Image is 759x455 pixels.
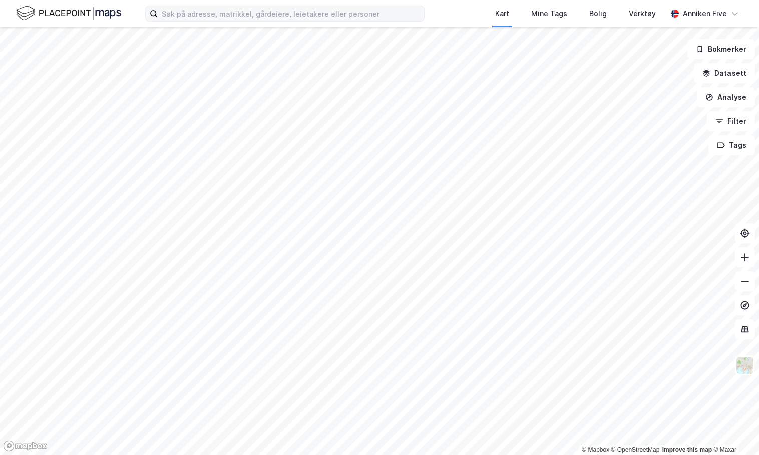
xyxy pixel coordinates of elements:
[589,8,607,20] div: Bolig
[582,446,609,453] a: Mapbox
[3,440,47,452] a: Mapbox homepage
[662,446,712,453] a: Improve this map
[708,135,755,155] button: Tags
[707,111,755,131] button: Filter
[495,8,509,20] div: Kart
[697,87,755,107] button: Analyse
[694,63,755,83] button: Datasett
[687,39,755,59] button: Bokmerker
[611,446,660,453] a: OpenStreetMap
[531,8,567,20] div: Mine Tags
[158,6,424,21] input: Søk på adresse, matrikkel, gårdeiere, leietakere eller personer
[709,407,759,455] iframe: Chat Widget
[683,8,727,20] div: Anniken Five
[629,8,656,20] div: Verktøy
[709,407,759,455] div: Kontrollprogram for chat
[16,5,121,22] img: logo.f888ab2527a4732fd821a326f86c7f29.svg
[735,356,754,375] img: Z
